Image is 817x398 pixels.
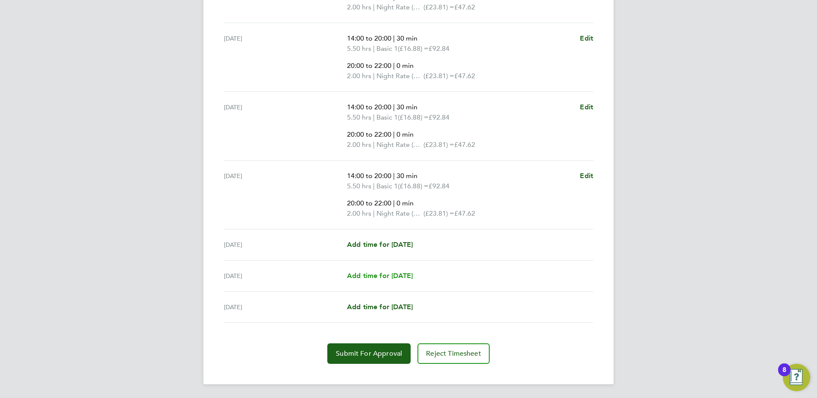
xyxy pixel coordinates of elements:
[397,34,417,42] span: 30 min
[429,44,450,53] span: £92.84
[376,208,423,219] span: Night Rate (8pm- 6 am)
[347,3,371,11] span: 2.00 hrs
[454,140,475,149] span: £47.62
[224,240,347,250] div: [DATE]
[417,343,490,364] button: Reject Timesheet
[397,172,417,180] span: 30 min
[393,172,395,180] span: |
[373,182,375,190] span: |
[376,112,398,123] span: Basic 1
[376,71,423,81] span: Night Rate (8pm- 6 am)
[347,61,391,70] span: 20:00 to 22:00
[398,44,429,53] span: (£16.88) =
[347,113,371,121] span: 5.50 hrs
[373,209,375,217] span: |
[580,102,593,112] a: Edit
[347,140,371,149] span: 2.00 hrs
[347,72,371,80] span: 2.00 hrs
[398,182,429,190] span: (£16.88) =
[393,34,395,42] span: |
[373,140,375,149] span: |
[426,349,481,358] span: Reject Timesheet
[454,209,475,217] span: £47.62
[224,33,347,81] div: [DATE]
[224,102,347,150] div: [DATE]
[580,33,593,44] a: Edit
[373,113,375,121] span: |
[347,272,413,280] span: Add time for [DATE]
[580,34,593,42] span: Edit
[376,181,398,191] span: Basic 1
[336,349,402,358] span: Submit For Approval
[376,44,398,54] span: Basic 1
[580,103,593,111] span: Edit
[347,182,371,190] span: 5.50 hrs
[397,103,417,111] span: 30 min
[429,113,450,121] span: £92.84
[373,44,375,53] span: |
[393,61,395,70] span: |
[347,302,413,312] a: Add time for [DATE]
[580,171,593,181] a: Edit
[347,172,391,180] span: 14:00 to 20:00
[423,3,454,11] span: (£23.81) =
[423,209,454,217] span: (£23.81) =
[347,303,413,311] span: Add time for [DATE]
[347,103,391,111] span: 14:00 to 20:00
[397,199,414,207] span: 0 min
[347,130,391,138] span: 20:00 to 22:00
[347,209,371,217] span: 2.00 hrs
[373,3,375,11] span: |
[580,172,593,180] span: Edit
[397,130,414,138] span: 0 min
[393,103,395,111] span: |
[423,140,454,149] span: (£23.81) =
[347,44,371,53] span: 5.50 hrs
[224,271,347,281] div: [DATE]
[397,61,414,70] span: 0 min
[327,343,411,364] button: Submit For Approval
[782,370,786,381] div: 8
[783,364,810,391] button: Open Resource Center, 8 new notifications
[224,302,347,312] div: [DATE]
[398,113,429,121] span: (£16.88) =
[376,2,423,12] span: Night Rate (8pm- 6 am)
[423,72,454,80] span: (£23.81) =
[454,3,475,11] span: £47.62
[347,240,413,250] a: Add time for [DATE]
[224,171,347,219] div: [DATE]
[393,199,395,207] span: |
[347,240,413,249] span: Add time for [DATE]
[454,72,475,80] span: £47.62
[347,271,413,281] a: Add time for [DATE]
[393,130,395,138] span: |
[347,34,391,42] span: 14:00 to 20:00
[373,72,375,80] span: |
[376,140,423,150] span: Night Rate (8pm- 6 am)
[429,182,450,190] span: £92.84
[347,199,391,207] span: 20:00 to 22:00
